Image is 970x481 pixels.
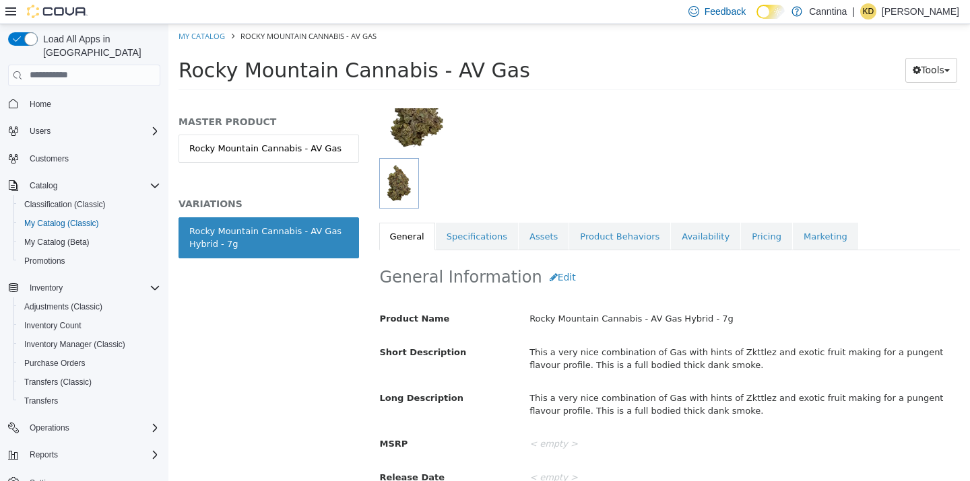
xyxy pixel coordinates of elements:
button: Edit [374,241,415,266]
span: Adjustments (Classic) [19,299,160,315]
span: Reports [30,449,58,460]
a: Product Behaviors [401,198,502,227]
span: Reports [24,447,160,463]
button: Inventory [3,279,166,297]
p: Canntina [809,3,847,20]
button: Home [3,94,166,114]
span: Operations [30,422,69,433]
h2: General Information [212,241,791,266]
span: Purchase Orders [19,355,160,371]
button: Reports [3,445,166,464]
span: Operations [24,420,160,436]
a: Classification (Classic) [19,196,111,213]
button: Purchase Orders [13,354,166,373]
span: Classification (Classic) [24,199,106,210]
span: Release Date [212,448,277,458]
button: Tools [737,34,789,59]
button: My Catalog (Classic) [13,214,166,233]
span: Customers [24,150,160,167]
p: | [852,3,855,20]
span: Inventory Count [24,320,82,331]
a: Marketing [624,198,690,227]
span: Rocky Mountain Cannabis - AV Gas [10,34,362,58]
a: My Catalog [10,7,57,17]
button: Reports [24,447,63,463]
button: Inventory Manager (Classic) [13,335,166,354]
span: Catalog [24,178,160,194]
span: My Catalog (Classic) [24,218,99,229]
button: Catalog [24,178,63,194]
span: Dark Mode [756,19,757,20]
a: Customers [24,151,74,167]
button: Operations [24,420,75,436]
a: My Catalog (Classic) [19,215,104,231]
button: Users [3,122,166,141]
span: My Catalog (Beta) [19,234,160,250]
button: My Catalog (Beta) [13,233,166,252]
span: Product Name [212,289,282,299]
span: Short Description [212,323,298,333]
a: Adjustments (Classic) [19,299,108,315]
span: Adjustments (Classic) [24,301,102,312]
span: MSRP [212,414,240,424]
h5: VARIATIONS [10,174,191,186]
a: Promotions [19,253,71,269]
span: Transfers [24,396,58,406]
div: < empty > [351,442,801,466]
span: Promotions [19,253,160,269]
a: General [211,198,267,227]
button: Classification (Classic) [13,195,166,214]
div: This a very nice combination of Gas with hints of Zkttlez and exotic fruit making for a pungent f... [351,317,801,353]
button: Operations [3,418,166,437]
span: Users [30,126,51,137]
span: Rocky Mountain Cannabis - AV Gas [72,7,208,17]
a: My Catalog (Beta) [19,234,95,250]
button: Promotions [13,252,166,270]
span: Transfers [19,393,160,409]
a: Purchase Orders [19,355,91,371]
a: Inventory Manager (Classic) [19,336,131,353]
span: Home [30,99,51,110]
span: My Catalog (Classic) [19,215,160,231]
span: Purchase Orders [24,358,86,369]
button: Users [24,123,56,139]
button: Transfers [13,392,166,410]
span: My Catalog (Beta) [24,237,90,248]
a: Rocky Mountain Cannabis - AV Gas [10,110,191,139]
a: Specifications [267,198,350,227]
span: Inventory [30,283,63,293]
span: Classification (Classic) [19,196,160,213]
button: Inventory Count [13,316,166,335]
span: Long Description [212,369,295,379]
img: Cova [27,5,88,18]
span: Inventory Manager (Classic) [19,336,160,353]
span: Load All Apps in [GEOGRAPHIC_DATA] [38,32,160,59]
button: Transfers (Classic) [13,373,166,392]
div: Rocky Mountain Cannabis - AV Gas Hybrid - 7g [351,283,801,307]
h5: MASTER PRODUCT [10,91,191,104]
button: Customers [3,149,166,168]
input: Dark Mode [756,5,785,19]
div: Rocky Mountain Cannabis - AV Gas Hybrid - 7g [21,200,180,227]
button: Adjustments (Classic) [13,297,166,316]
p: [PERSON_NAME] [882,3,959,20]
a: Inventory Count [19,318,87,334]
div: Kathryn DeSante [860,3,876,20]
span: Customers [30,153,69,164]
a: Transfers [19,393,63,409]
span: KD [863,3,874,20]
span: Promotions [24,256,65,266]
span: Users [24,123,160,139]
a: Assets [350,198,400,227]
span: Catalog [30,180,57,191]
a: Transfers (Classic) [19,374,97,390]
a: Home [24,96,57,112]
span: Feedback [705,5,746,18]
span: Inventory Count [19,318,160,334]
button: Catalog [3,176,166,195]
div: < empty > [351,408,801,432]
a: Availability [503,198,572,227]
a: Pricing [573,198,624,227]
span: Transfers (Classic) [24,377,92,387]
span: Inventory [24,280,160,296]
